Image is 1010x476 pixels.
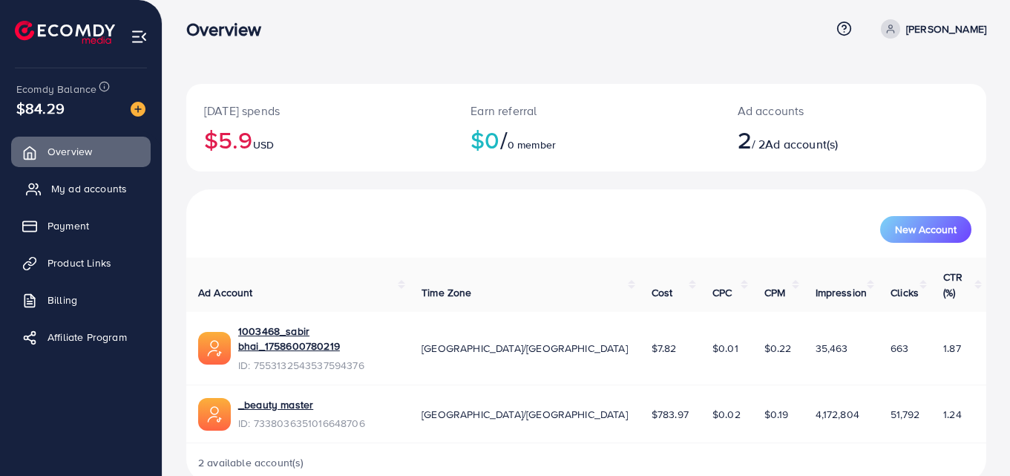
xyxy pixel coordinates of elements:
[738,125,902,154] h2: / 2
[891,341,908,356] span: 663
[16,97,65,119] span: $84.29
[816,341,848,356] span: 35,463
[652,341,677,356] span: $7.82
[738,123,752,157] span: 2
[895,224,957,235] span: New Account
[47,255,111,270] span: Product Links
[47,218,89,233] span: Payment
[422,285,471,300] span: Time Zone
[943,407,962,422] span: 1.24
[500,123,508,157] span: /
[47,144,92,159] span: Overview
[51,181,127,196] span: My ad accounts
[738,102,902,120] p: Ad accounts
[712,341,738,356] span: $0.01
[816,407,859,422] span: 4,172,804
[238,358,398,373] span: ID: 7553132543537594376
[470,102,701,120] p: Earn referral
[253,137,274,152] span: USD
[238,324,398,354] a: 1003468_sabir bhai_1758600780219
[891,407,919,422] span: 51,792
[712,407,741,422] span: $0.02
[880,216,971,243] button: New Account
[11,322,151,352] a: Affiliate Program
[238,397,313,412] a: _beauty master
[47,330,127,345] span: Affiliate Program
[764,407,789,422] span: $0.19
[47,293,77,307] span: Billing
[131,102,145,117] img: image
[422,341,628,356] span: [GEOGRAPHIC_DATA]/[GEOGRAPHIC_DATA]
[875,19,986,39] a: [PERSON_NAME]
[422,407,628,422] span: [GEOGRAPHIC_DATA]/[GEOGRAPHIC_DATA]
[508,137,556,152] span: 0 member
[943,270,963,299] span: CTR (%)
[764,285,785,300] span: CPM
[906,20,986,38] p: [PERSON_NAME]
[11,248,151,278] a: Product Links
[943,341,961,356] span: 1.87
[11,137,151,166] a: Overview
[891,285,919,300] span: Clicks
[652,285,673,300] span: Cost
[11,211,151,241] a: Payment
[816,285,868,300] span: Impression
[765,136,838,152] span: Ad account(s)
[198,332,231,365] img: ic-ads-acc.e4c84228.svg
[238,416,365,431] span: ID: 7338036351016648706
[15,21,115,44] img: logo
[204,102,435,120] p: [DATE] spends
[198,285,253,300] span: Ad Account
[198,398,231,431] img: ic-ads-acc.e4c84228.svg
[947,409,999,465] iframe: Chat
[16,82,96,97] span: Ecomdy Balance
[652,407,689,422] span: $783.97
[11,285,151,315] a: Billing
[198,455,304,470] span: 2 available account(s)
[186,19,273,40] h3: Overview
[470,125,701,154] h2: $0
[11,174,151,203] a: My ad accounts
[764,341,792,356] span: $0.22
[204,125,435,154] h2: $5.9
[131,28,148,45] img: menu
[712,285,732,300] span: CPC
